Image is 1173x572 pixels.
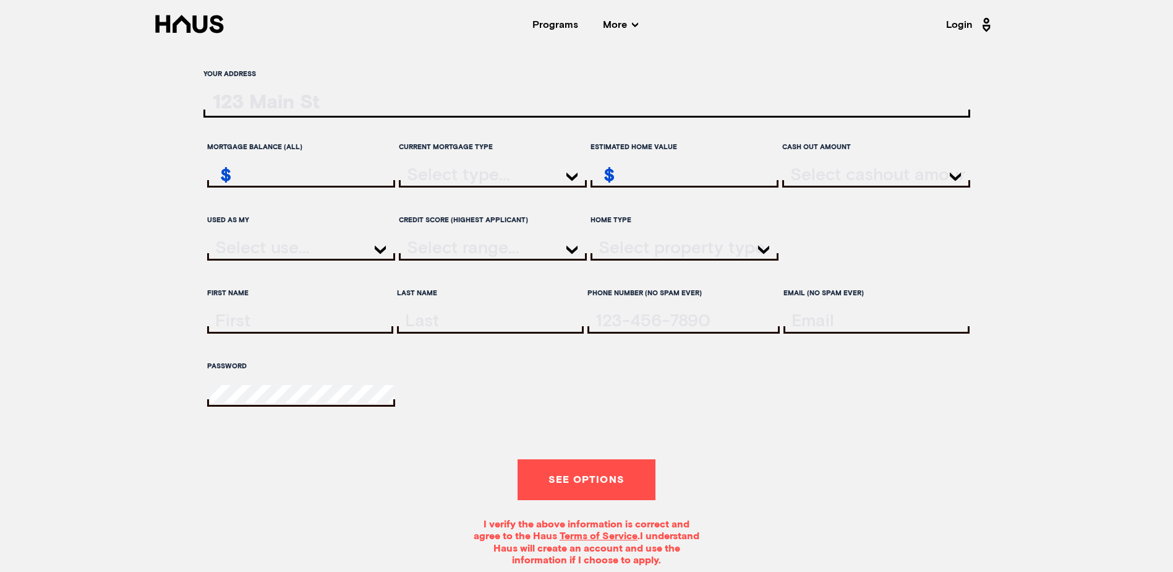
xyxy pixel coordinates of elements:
label: Mortgage balance (all) [207,136,395,158]
label: Phone Number (no spam ever) [587,282,780,304]
span: I verify the above information is correct and agree to the Haus . I understand Haus will create a... [474,519,699,565]
label: First Name [207,282,393,304]
input: firstName [210,312,393,330]
a: Login [946,15,994,35]
input: lastName [400,312,583,330]
input: email [787,312,970,330]
label: Your address [203,63,970,85]
label: Cash out Amount [782,136,970,158]
label: Password [207,355,395,377]
label: Home Type [591,209,778,231]
label: Estimated home value [591,136,778,158]
label: Email (no spam ever) [783,282,970,304]
input: remainingMortgageAmount [210,166,395,184]
input: password [210,385,395,403]
label: Last Name [397,282,583,304]
input: tel [591,312,780,330]
a: Programs [532,20,578,30]
div: $ [210,165,231,187]
label: Used as my [207,209,395,231]
a: Terms of Service [560,531,638,541]
label: Credit score (highest applicant) [399,209,587,231]
button: See options [518,459,655,500]
input: estimatedHomeValue [594,166,778,184]
input: ratesLocationInput [203,92,970,118]
label: Current mortgage type [399,136,587,158]
div: $ [594,165,615,187]
span: More [603,20,638,30]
